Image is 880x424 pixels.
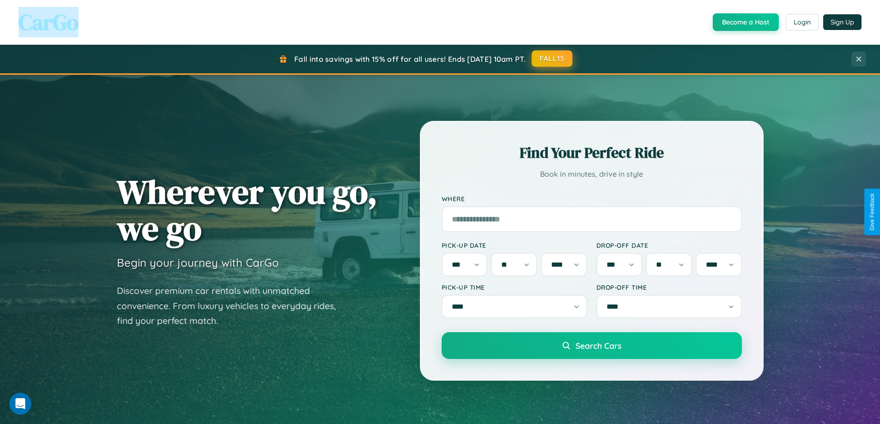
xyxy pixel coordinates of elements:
label: Where [442,195,742,203]
button: Search Cars [442,332,742,359]
span: Fall into savings with 15% off for all users! Ends [DATE] 10am PT. [294,54,526,64]
button: FALL15 [532,50,572,67]
button: Login [786,14,819,30]
button: Sign Up [823,14,862,30]
h3: Begin your journey with CarGo [117,256,279,269]
label: Pick-up Date [442,241,587,249]
p: Book in minutes, drive in style [442,167,742,181]
h1: Wherever you go, we go [117,173,377,246]
label: Drop-off Time [596,283,742,291]
button: Become a Host [713,13,779,31]
label: Drop-off Date [596,241,742,249]
p: Discover premium car rentals with unmatched convenience. From luxury vehicles to everyday rides, ... [117,283,348,328]
h2: Find Your Perfect Ride [442,143,742,163]
label: Pick-up Time [442,283,587,291]
div: Give Feedback [869,193,875,231]
span: CarGo [18,7,79,37]
iframe: Intercom live chat [9,393,31,415]
span: Search Cars [576,340,621,351]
